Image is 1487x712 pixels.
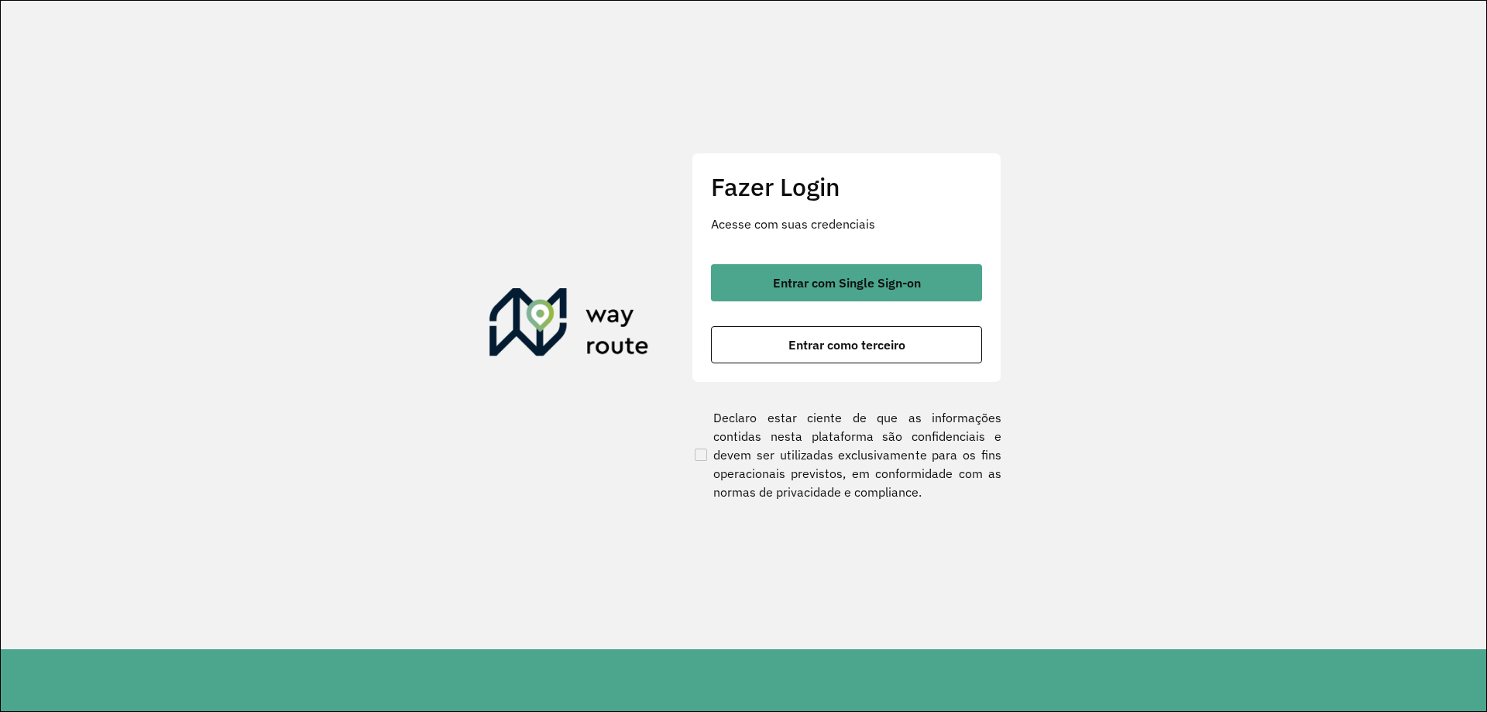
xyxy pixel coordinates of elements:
button: button [711,326,982,363]
p: Acesse com suas credenciais [711,215,982,233]
span: Entrar como terceiro [788,339,905,351]
h2: Fazer Login [711,172,982,201]
span: Entrar com Single Sign-on [773,277,921,289]
img: Roteirizador AmbevTech [489,288,649,363]
button: button [711,264,982,301]
label: Declaro estar ciente de que as informações contidas nesta plataforma são confidenciais e devem se... [692,408,1001,501]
